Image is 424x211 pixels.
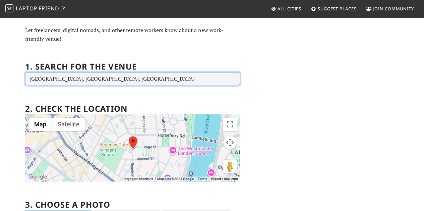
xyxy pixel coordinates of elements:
span: All Cities [278,6,301,12]
h1: Add new Place [25,5,240,18]
a: Report a map error [211,177,238,181]
span: Friendly [39,5,65,12]
span: Suggest Places [318,6,357,12]
button: Map camera controls [223,136,237,149]
h2: 1. Search for the venue [25,62,137,72]
button: Toggle fullscreen view [223,118,237,131]
img: Google [27,173,49,181]
button: Show satellite imagery [52,118,85,131]
a: Open this area in Google Maps (opens a new window) [27,173,49,181]
a: All Cities [268,3,304,15]
button: Drag Pegman onto the map to open Street View [223,160,237,173]
span: Laptop [16,5,38,12]
span: Map data ©2025 Google [157,177,194,181]
a: Suggest Places [308,3,359,15]
p: Let freelancers, digital nomads, and other remote workers know about a new work-friendly venue! [25,26,240,43]
h2: 2. Check the location [25,104,128,114]
a: Terms [198,177,207,181]
a: LaptopFriendly LaptopFriendly [5,3,66,15]
span: Join Community [373,6,414,12]
img: LaptopFriendly [5,4,13,12]
input: Enter a location [25,72,240,86]
h2: 3. Choose a photo [25,200,110,210]
button: Keyboard shortcuts [124,177,153,181]
a: Join Community [363,3,417,15]
button: Show street map [28,118,52,131]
